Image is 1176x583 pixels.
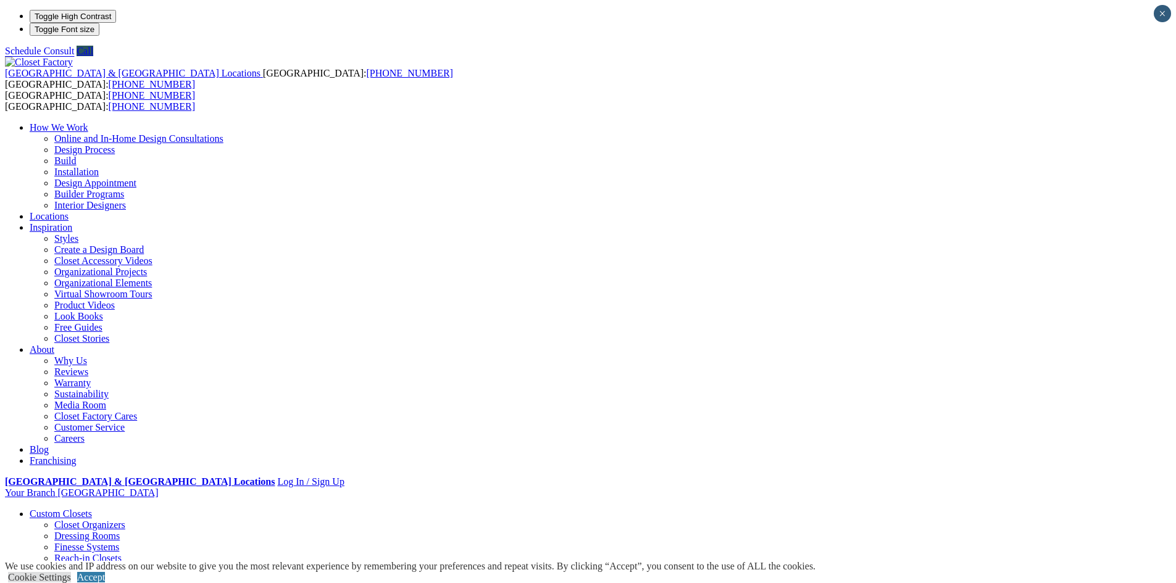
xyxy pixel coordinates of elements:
[30,10,116,23] button: Toggle High Contrast
[54,278,152,288] a: Organizational Elements
[54,244,144,255] a: Create a Design Board
[54,200,126,210] a: Interior Designers
[30,508,92,519] a: Custom Closets
[54,553,122,563] a: Reach-in Closets
[5,487,55,498] span: Your Branch
[54,189,124,199] a: Builder Programs
[5,68,453,89] span: [GEOGRAPHIC_DATA]: [GEOGRAPHIC_DATA]:
[54,155,77,166] a: Build
[57,487,158,498] span: [GEOGRAPHIC_DATA]
[54,411,137,421] a: Closet Factory Cares
[54,178,136,188] a: Design Appointment
[109,90,195,101] a: [PHONE_NUMBER]
[35,25,94,34] span: Toggle Font size
[5,487,159,498] a: Your Branch [GEOGRAPHIC_DATA]
[30,122,88,133] a: How We Work
[54,133,223,144] a: Online and In-Home Design Consultations
[8,572,71,582] a: Cookie Settings
[54,389,109,399] a: Sustainability
[109,79,195,89] a: [PHONE_NUMBER]
[30,455,77,466] a: Franchising
[5,68,263,78] a: [GEOGRAPHIC_DATA] & [GEOGRAPHIC_DATA] Locations
[109,101,195,112] a: [PHONE_NUMBER]
[54,433,85,444] a: Careers
[54,255,152,266] a: Closet Accessory Videos
[30,211,69,221] a: Locations
[54,333,109,344] a: Closet Stories
[54,400,106,410] a: Media Room
[54,355,87,366] a: Why Us
[54,289,152,299] a: Virtual Showroom Tours
[5,46,74,56] a: Schedule Consult
[5,561,815,572] div: We use cookies and IP address on our website to give you the most relevant experience by remember...
[54,311,103,321] a: Look Books
[54,267,147,277] a: Organizational Projects
[54,531,120,541] a: Dressing Rooms
[30,444,49,455] a: Blog
[30,344,54,355] a: About
[366,68,452,78] a: [PHONE_NUMBER]
[30,23,99,36] button: Toggle Font size
[77,572,105,582] a: Accept
[35,12,111,21] span: Toggle High Contrast
[54,144,115,155] a: Design Process
[1154,5,1171,22] button: Close
[30,222,72,233] a: Inspiration
[54,167,99,177] a: Installation
[54,300,115,310] a: Product Videos
[5,476,275,487] a: [GEOGRAPHIC_DATA] & [GEOGRAPHIC_DATA] Locations
[54,542,119,552] a: Finesse Systems
[54,322,102,333] a: Free Guides
[54,366,88,377] a: Reviews
[5,68,261,78] span: [GEOGRAPHIC_DATA] & [GEOGRAPHIC_DATA] Locations
[54,233,78,244] a: Styles
[5,57,73,68] img: Closet Factory
[77,46,93,56] a: Call
[54,378,91,388] a: Warranty
[5,90,195,112] span: [GEOGRAPHIC_DATA]: [GEOGRAPHIC_DATA]:
[277,476,344,487] a: Log In / Sign Up
[54,519,125,530] a: Closet Organizers
[54,422,125,432] a: Customer Service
